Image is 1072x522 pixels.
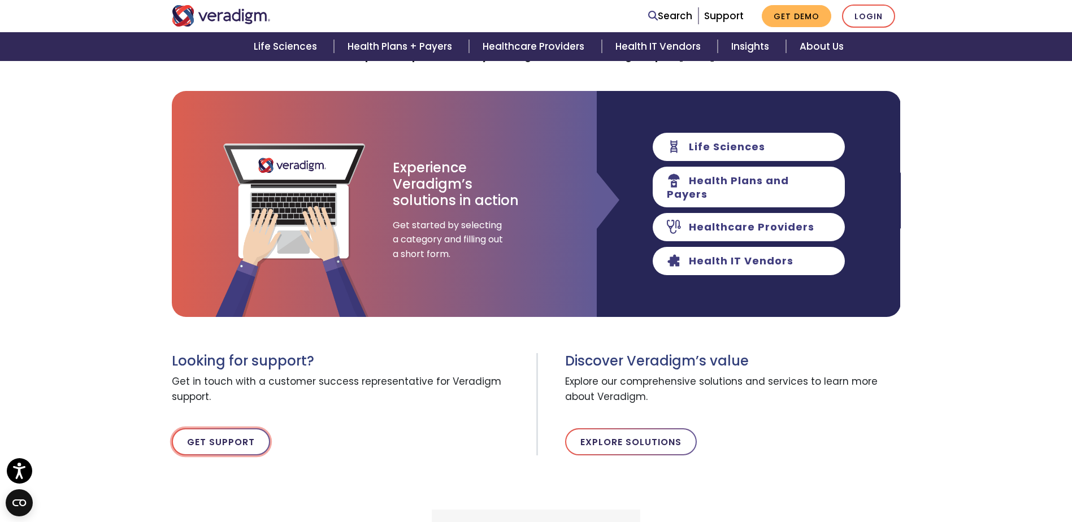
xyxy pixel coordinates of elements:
[393,160,520,208] h3: Experience Veradigm’s solutions in action
[762,5,831,27] a: Get Demo
[842,5,895,28] a: Login
[240,32,334,61] a: Life Sciences
[648,8,692,24] a: Search
[334,32,469,61] a: Health Plans + Payers
[565,369,901,410] span: Explore our comprehensive solutions and services to learn more about Veradigm.
[172,428,270,455] a: Get Support
[704,9,744,23] a: Support
[354,49,718,63] strong: Explore the possibilities by booking time with a Veradigm expert [DATE].
[718,32,786,61] a: Insights
[172,353,528,369] h3: Looking for support?
[172,5,271,27] img: Veradigm logo
[786,32,857,61] a: About Us
[565,428,697,455] a: Explore Solutions
[565,353,901,369] h3: Discover Veradigm’s value
[393,218,506,262] span: Get started by selecting a category and filling out a short form.
[469,32,601,61] a: Healthcare Providers
[6,489,33,516] button: Open CMP widget
[172,369,528,410] span: Get in touch with a customer success representative for Veradigm support.
[1015,466,1058,508] iframe: Drift Chat Widget
[602,32,718,61] a: Health IT Vendors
